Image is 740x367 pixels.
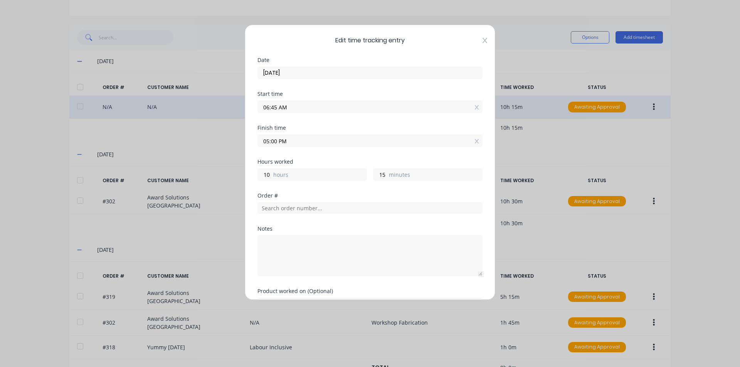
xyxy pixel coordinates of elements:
div: Date [257,57,483,63]
input: Search line items... [257,298,483,309]
input: 0 [258,169,271,180]
label: hours [273,171,367,180]
div: Finish time [257,125,483,131]
div: Product worked on (Optional) [257,288,483,294]
span: Edit time tracking entry [257,36,483,45]
input: 0 [373,169,387,180]
div: Order # [257,193,483,198]
div: Hours worked [257,159,483,164]
div: Start time [257,91,483,97]
input: Search order number... [257,202,483,214]
div: Notes [257,226,483,231]
label: minutes [389,171,482,180]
